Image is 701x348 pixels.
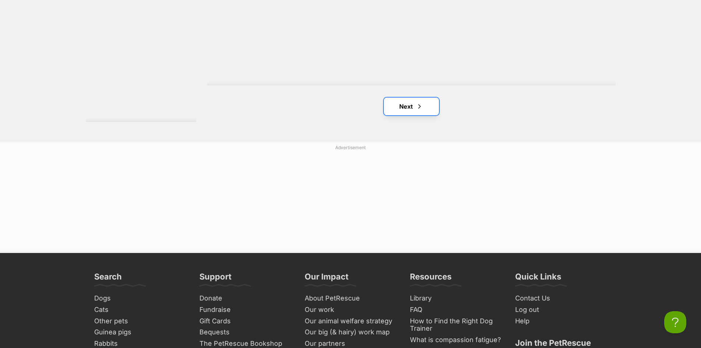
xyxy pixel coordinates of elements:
a: Other pets [91,316,189,327]
iframe: Advertisement [172,154,529,246]
h3: Our Impact [305,271,348,286]
a: Fundraise [197,304,294,316]
a: Our animal welfare strategy [302,316,400,327]
h3: Search [94,271,122,286]
a: What is compassion fatigue? [407,334,505,346]
a: FAQ [407,304,505,316]
a: Contact Us [512,293,610,304]
iframe: Help Scout Beacon - Open [664,311,686,333]
nav: Pagination [207,98,616,115]
a: Gift Cards [197,316,294,327]
a: Our work [302,304,400,316]
a: Help [512,316,610,327]
a: Library [407,293,505,304]
a: About PetRescue [302,293,400,304]
a: Log out [512,304,610,316]
a: Next page [384,98,439,115]
h3: Resources [410,271,452,286]
h3: Support [199,271,231,286]
a: How to Find the Right Dog Trainer [407,316,505,334]
h3: Quick Links [515,271,561,286]
a: Dogs [91,293,189,304]
a: Our big (& hairy) work map [302,327,400,338]
a: Cats [91,304,189,316]
a: Donate [197,293,294,304]
a: Bequests [197,327,294,338]
a: Guinea pigs [91,327,189,338]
